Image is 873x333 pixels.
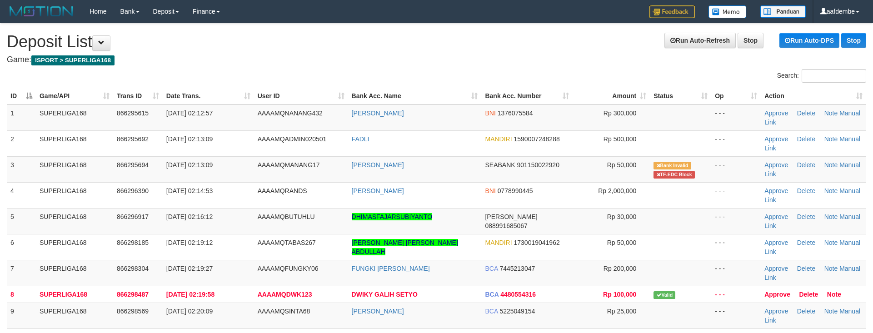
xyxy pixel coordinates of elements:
[764,161,860,178] a: Manual Link
[824,161,838,169] a: Note
[708,5,747,18] img: Button%20Memo.svg
[7,303,36,328] td: 9
[777,69,866,83] label: Search:
[797,239,815,246] a: Delete
[352,213,433,220] a: DHIMASFAJARSUBIYANTO
[603,291,636,298] span: Rp 100,000
[36,130,113,156] td: SUPERLIGA168
[117,213,149,220] span: 866296917
[797,265,815,272] a: Delete
[764,239,860,255] a: Manual Link
[117,239,149,246] span: 866298185
[764,239,788,246] a: Approve
[711,303,761,328] td: - - -
[499,265,535,272] span: Copy 7445213047 to clipboard
[711,104,761,131] td: - - -
[7,286,36,303] td: 8
[764,187,788,194] a: Approve
[711,234,761,260] td: - - -
[258,291,312,298] span: AAAAMQDWK123
[764,308,860,324] a: Manual Link
[166,187,213,194] span: [DATE] 02:14:53
[711,208,761,234] td: - - -
[760,5,806,18] img: panduan.png
[764,213,860,229] a: Manual Link
[764,213,788,220] a: Approve
[764,135,860,152] a: Manual Link
[824,135,838,143] a: Note
[654,291,675,299] span: Valid transaction
[7,55,866,65] h4: Game:
[764,161,788,169] a: Approve
[7,130,36,156] td: 2
[824,265,838,272] a: Note
[36,208,113,234] td: SUPERLIGA168
[824,213,838,220] a: Note
[258,187,307,194] span: AAAAMQRANDS
[166,135,213,143] span: [DATE] 02:13:09
[514,239,559,246] span: Copy 1730019041962 to clipboard
[166,265,213,272] span: [DATE] 02:19:27
[117,135,149,143] span: 866295692
[654,162,691,169] span: Bank is not match
[607,308,637,315] span: Rp 25,000
[352,308,404,315] a: [PERSON_NAME]
[7,208,36,234] td: 5
[481,88,573,104] th: Bank Acc. Number: activate to sort column ascending
[117,109,149,117] span: 866295615
[166,239,213,246] span: [DATE] 02:19:12
[764,308,788,315] a: Approve
[649,5,695,18] img: Feedback.jpg
[113,88,163,104] th: Trans ID: activate to sort column ascending
[352,109,404,117] a: [PERSON_NAME]
[258,213,315,220] span: AAAAMQBUTUHLU
[352,239,458,255] a: [PERSON_NAME] [PERSON_NAME] ABDULLAH
[499,308,535,315] span: Copy 5225049154 to clipboard
[36,260,113,286] td: SUPERLIGA168
[117,187,149,194] span: 866296390
[258,265,319,272] span: AAAAMQFUNGKY06
[738,33,763,48] a: Stop
[258,135,327,143] span: AAAAMQADMIN020501
[166,109,213,117] span: [DATE] 02:12:57
[761,88,866,104] th: Action: activate to sort column ascending
[36,156,113,182] td: SUPERLIGA168
[117,265,149,272] span: 866298304
[7,260,36,286] td: 7
[352,161,404,169] a: [PERSON_NAME]
[36,104,113,131] td: SUPERLIGA168
[7,5,76,18] img: MOTION_logo.png
[7,182,36,208] td: 4
[764,109,860,126] a: Manual Link
[797,161,815,169] a: Delete
[711,88,761,104] th: Op: activate to sort column ascending
[485,308,498,315] span: BCA
[166,213,213,220] span: [DATE] 02:16:12
[797,187,815,194] a: Delete
[498,109,533,117] span: Copy 1376075584 to clipboard
[654,171,695,179] span: Transfer EDC blocked
[7,156,36,182] td: 3
[650,88,711,104] th: Status: activate to sort column ascending
[485,109,495,117] span: BNI
[824,187,838,194] a: Note
[607,161,637,169] span: Rp 50,000
[485,265,498,272] span: BCA
[514,135,559,143] span: Copy 1590007248288 to clipboard
[485,291,499,298] span: BCA
[827,291,841,298] a: Note
[352,265,430,272] a: FUNGKI [PERSON_NAME]
[485,239,512,246] span: MANDIRI
[117,291,149,298] span: 866298487
[802,69,866,83] input: Search:
[485,222,527,229] span: Copy 088991685067 to clipboard
[764,135,788,143] a: Approve
[604,109,636,117] span: Rp 300,000
[166,161,213,169] span: [DATE] 02:13:09
[31,55,115,65] span: ISPORT > SUPERLIGA168
[36,234,113,260] td: SUPERLIGA168
[7,104,36,131] td: 1
[824,308,838,315] a: Note
[598,187,636,194] span: Rp 2,000,000
[254,88,348,104] th: User ID: activate to sort column ascending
